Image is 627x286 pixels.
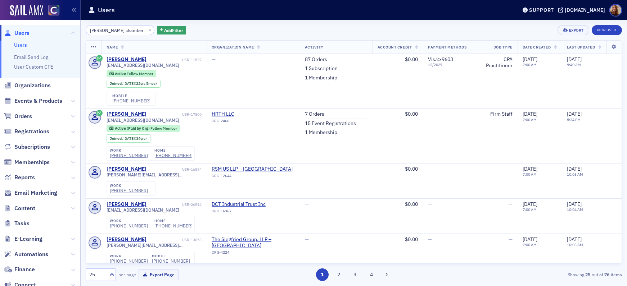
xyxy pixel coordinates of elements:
span: The Siegfried Group, LLP – Denver [212,236,295,249]
div: USR-13053 [148,237,202,242]
a: Finance [4,266,35,273]
time: 5:24 PM [567,117,581,122]
div: [PHONE_NUMBER] [110,153,148,158]
span: [DATE] [567,236,582,243]
span: [DATE] [567,201,582,207]
span: Profile [609,4,622,17]
span: $0.00 [405,111,418,117]
span: — [428,201,432,207]
span: — [509,166,513,172]
div: USR-16894 [148,167,202,172]
a: [PHONE_NUMBER] [110,258,148,264]
time: 9:40 AM [567,62,581,67]
a: 7 Orders [305,111,324,117]
a: Users [4,29,30,37]
span: Tasks [14,220,30,227]
span: Job Type [494,45,513,50]
span: Users [14,29,30,37]
div: ORG-16362 [212,209,277,216]
span: Finance [14,266,35,273]
h1: Users [98,6,115,14]
a: Active (Paid by Org) Fellow Member [109,126,177,131]
time: 7:00 AM [523,207,537,212]
a: [PERSON_NAME] [107,236,146,243]
div: mobile [152,254,190,258]
div: Joined: 1991-10-01 00:00:00 [107,134,150,142]
a: The Siegfried Group, LLP – [GEOGRAPHIC_DATA] [212,236,295,249]
div: (22yrs 5mos) [123,81,157,86]
a: Orders [4,112,32,120]
strong: 76 [603,271,611,278]
a: RSM US LLP – [GEOGRAPHIC_DATA] [212,166,293,172]
span: — [305,236,309,243]
div: work [110,254,148,258]
div: Support [529,7,554,13]
span: [DATE] [523,111,537,117]
a: Organizations [4,82,51,89]
span: E-Learning [14,235,42,243]
a: Memberships [4,158,50,166]
span: Registrations [14,128,49,135]
img: SailAMX [10,5,43,17]
a: 1 Membership [305,129,337,136]
button: 3 [349,268,361,281]
div: 25 [89,271,105,278]
a: 15 Event Registrations [305,120,356,127]
div: ORG-12644 [212,174,293,181]
span: [DATE] [523,166,537,172]
span: Fellow Member [127,71,153,76]
span: [DATE] [123,81,135,86]
div: USR-17800 [148,112,202,117]
input: Search… [86,25,154,35]
span: [DATE] [523,236,537,243]
div: [PHONE_NUMBER] [110,223,148,229]
button: 1 [316,268,329,281]
a: [PHONE_NUMBER] [110,188,148,193]
div: Firm Staff [479,111,513,117]
a: Email Marketing [4,189,57,197]
img: SailAMX [48,5,59,16]
a: View Homepage [43,5,59,17]
span: Last Updated [567,45,595,50]
strong: 25 [584,271,592,278]
span: — [305,166,309,172]
span: Add Filter [164,27,183,33]
a: DCT Industrial Trust Inc [212,201,277,208]
span: Fellow Member [150,126,177,131]
a: [PERSON_NAME] [107,201,146,208]
button: [DOMAIN_NAME] [558,8,608,13]
a: New User [592,25,622,35]
span: [DATE] [523,56,537,63]
button: × [147,27,153,33]
div: [PERSON_NAME] [107,166,146,172]
span: — [212,56,216,63]
div: USR-11527 [148,57,202,62]
span: — [509,236,513,243]
span: Orders [14,112,32,120]
span: Active [115,71,127,76]
span: Joined : [110,81,123,86]
span: Name [107,45,118,50]
span: RSM US LLP – Chicago [212,166,293,172]
a: 1 Membership [305,75,337,81]
span: Automations [14,250,48,258]
div: (34yrs) [123,136,147,141]
a: Subscriptions [4,143,50,151]
a: Registrations [4,128,49,135]
button: Export Page [139,269,179,280]
span: Account Credit [378,45,412,50]
a: User Custom CPE [14,64,53,70]
a: [PERSON_NAME] [107,56,146,63]
span: [DATE] [567,56,582,63]
div: CPA Practitioner [479,56,513,69]
button: AddFilter [157,26,186,35]
a: [PHONE_NUMBER] [154,223,193,229]
time: 10:03 AM [567,242,583,247]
